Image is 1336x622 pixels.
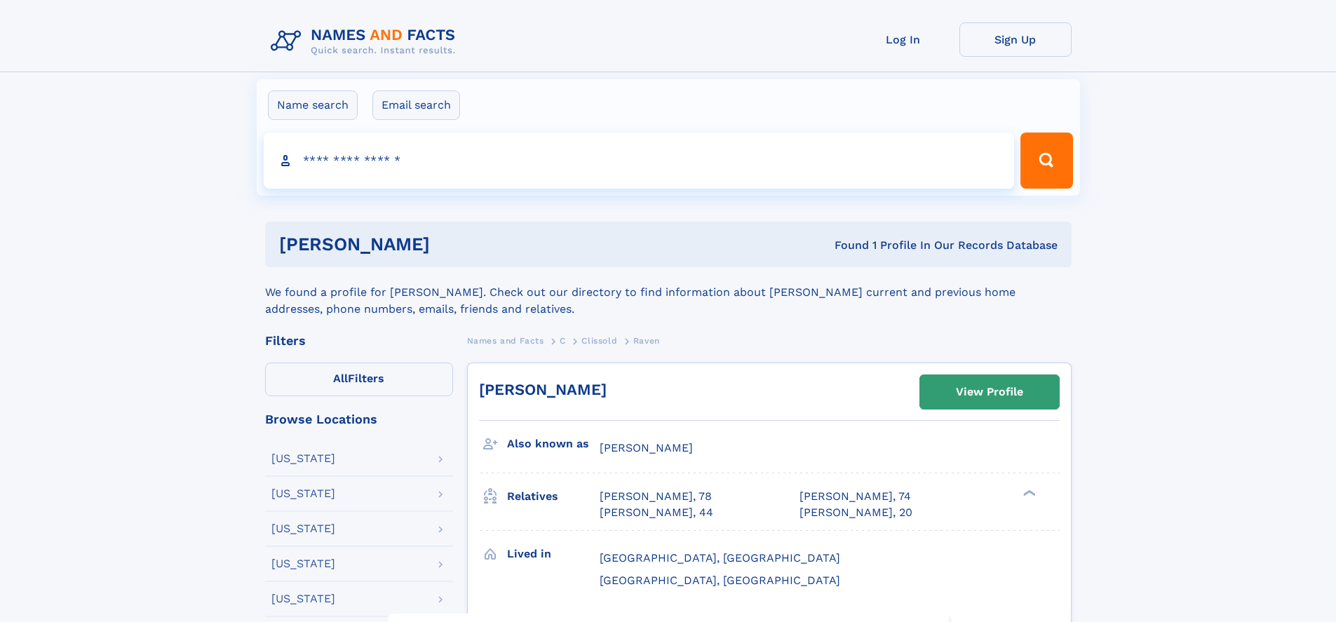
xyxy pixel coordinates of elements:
div: [US_STATE] [271,488,335,499]
img: Logo Names and Facts [265,22,467,60]
div: [US_STATE] [271,453,335,464]
span: [GEOGRAPHIC_DATA], [GEOGRAPHIC_DATA] [600,574,840,587]
input: search input [264,133,1015,189]
a: Names and Facts [467,332,544,349]
span: Raven [633,336,660,346]
a: [PERSON_NAME], 74 [799,489,911,504]
a: [PERSON_NAME] [479,381,607,398]
a: Sign Up [959,22,1072,57]
div: View Profile [956,376,1023,408]
div: Browse Locations [265,413,453,426]
span: All [333,372,348,385]
div: Filters [265,334,453,347]
span: [PERSON_NAME] [600,441,693,454]
a: View Profile [920,375,1059,409]
div: [US_STATE] [271,593,335,604]
span: [GEOGRAPHIC_DATA], [GEOGRAPHIC_DATA] [600,551,840,564]
div: [US_STATE] [271,558,335,569]
label: Filters [265,363,453,396]
a: Log In [847,22,959,57]
span: Clissold [581,336,617,346]
div: ❯ [1020,489,1037,498]
label: Name search [268,90,358,120]
a: [PERSON_NAME], 44 [600,505,713,520]
button: Search Button [1020,133,1072,189]
h3: Also known as [507,432,600,456]
div: We found a profile for [PERSON_NAME]. Check out our directory to find information about [PERSON_N... [265,267,1072,318]
div: Found 1 Profile In Our Records Database [632,238,1058,253]
div: [US_STATE] [271,523,335,534]
a: [PERSON_NAME], 78 [600,489,712,504]
label: Email search [372,90,460,120]
h1: [PERSON_NAME] [279,236,633,253]
h3: Lived in [507,542,600,566]
a: [PERSON_NAME], 20 [799,505,912,520]
span: C [560,336,566,346]
a: Clissold [581,332,617,349]
h3: Relatives [507,485,600,508]
a: C [560,332,566,349]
